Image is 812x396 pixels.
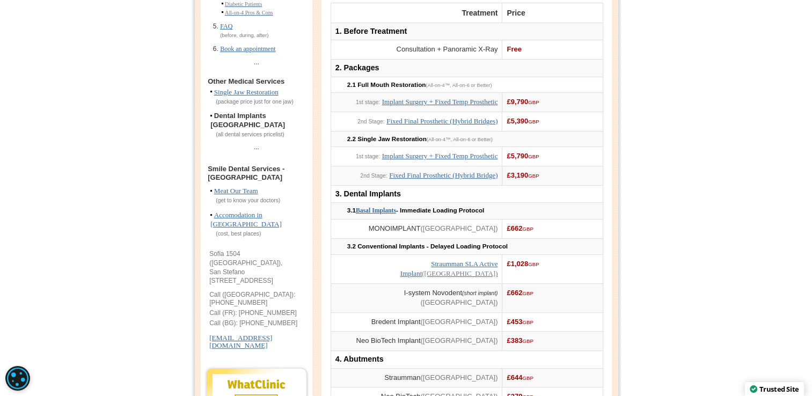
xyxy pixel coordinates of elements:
td: Neo BioTech Implant [331,332,502,351]
span: £662 [507,224,533,232]
span: £3,190 [507,171,539,179]
b: Other Medical Services [208,77,284,85]
span: GBP [522,319,533,325]
span: (all dental services pricelist) [210,131,284,137]
td: Free [502,40,603,60]
span: 2nd Stage: [357,119,384,124]
span: £662 [507,289,533,297]
span: £5,790 [507,152,539,160]
span: ([GEOGRAPHIC_DATA]) [420,298,498,306]
h3: 3.1 - Immediate Loading Protocol [347,207,599,215]
span: (package price just for one jaw) [210,99,293,105]
h2: 4. Abutments [335,355,599,364]
td: Straumman [331,368,502,387]
a: FAQ [220,23,232,30]
span: £453 [507,318,533,326]
td: Bredent Implant [331,312,502,332]
li: Sofia 1504 ([GEOGRAPHIC_DATA]), San Stefano [STREET_ADDRESS] [209,250,304,285]
div: ... [204,141,309,154]
a: Implant Surgery + Fixed Temp Prosthetic [382,152,498,160]
span: GBP [528,153,539,159]
span: ([GEOGRAPHIC_DATA]) [420,373,498,382]
td: MONOIMPLANT [331,219,502,239]
span: ([GEOGRAPHIC_DATA]) [420,224,498,232]
li: Call (BG): [PHONE_NUMBER] [209,319,304,329]
a: Meat Our Team [214,187,258,195]
div: Cookie consent button [5,366,30,391]
td: Consultation + Panoramic X-Ray [331,40,502,60]
a: Book an appointment [220,45,275,53]
li: Call ([GEOGRAPHIC_DATA]): [PHONE_NUMBER] [209,291,304,309]
a: [EMAIL_ADDRESS][DOMAIN_NAME] [209,327,272,349]
img: dot.gif [210,190,212,193]
b: Smile Dental Services - [GEOGRAPHIC_DATA] [208,165,284,181]
span: GBP [528,173,539,179]
span: £383 [507,336,533,344]
a: Fixed Final Prosthetic (Hybrid Bridge) [389,171,498,179]
span: ([GEOGRAPHIC_DATA]) [420,318,498,326]
span: £5,390 [507,117,539,125]
h2: 1. Before Treatment [335,27,599,36]
a: Basal Implants [356,207,396,214]
td: I-system Novodent [331,283,502,312]
b: Dental Implants [GEOGRAPHIC_DATA] [210,112,285,129]
span: £1,028 [507,260,539,268]
div: ... [204,56,309,69]
span: (short implant) [462,290,498,296]
a: Fixed Final Prosthetic (Hybrid Bridges) [386,117,498,125]
span: ([GEOGRAPHIC_DATA]) [420,336,498,344]
span: (before, during, after) [220,32,268,38]
a: Single Jaw Restoration [214,88,279,96]
img: dot.gif [210,214,212,217]
span: GBP [522,338,533,344]
a: Diabetic Patients [225,1,262,7]
span: GBP [528,99,539,105]
span: (cost, best places) [210,231,261,237]
img: dot.gif [222,11,223,14]
span: (All-on-4™, All-on-6 or Better) [427,137,493,142]
span: 2nd Stage: [360,173,387,179]
th: Treatment [331,3,502,23]
h2: 3. Dental Implants [335,190,599,199]
img: dot.gif [210,91,212,94]
span: GBP [528,261,539,267]
span: £644 [507,373,533,382]
span: (All-on-4™, All-on-6 or Better) [426,83,492,88]
h3: 3.2 Conventional Implants - Delayed Loading Protocol [347,243,599,250]
span: 1st stage: [356,99,380,105]
span: 1st stage: [356,153,380,159]
a: Implant Surgery + Fixed Temp Prosthetic [382,98,498,106]
li: Call (FR): [PHONE_NUMBER] [209,309,304,319]
span: £9,790 [507,98,539,106]
a: Straumman SLA Active Implant([GEOGRAPHIC_DATA]) [400,260,498,278]
h2: 2. Packages [335,64,599,72]
th: Price [502,3,603,23]
span: GBP [528,119,539,124]
img: dot.gif [210,115,212,118]
span: GBP [522,375,533,381]
a: All-on-4 Pros & Cons [225,10,273,16]
img: dot.gif [222,3,223,6]
h3: 2.1 Full Mouth Restoration [347,82,599,89]
a: Accomodation in [GEOGRAPHIC_DATA] [210,211,282,228]
span: GBP [522,226,533,232]
span: ([GEOGRAPHIC_DATA]) [422,269,498,277]
span: (get to know your doctors) [210,197,280,203]
span: GBP [522,290,533,296]
h3: 2.2 Single Jaw Restoration [347,136,599,143]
